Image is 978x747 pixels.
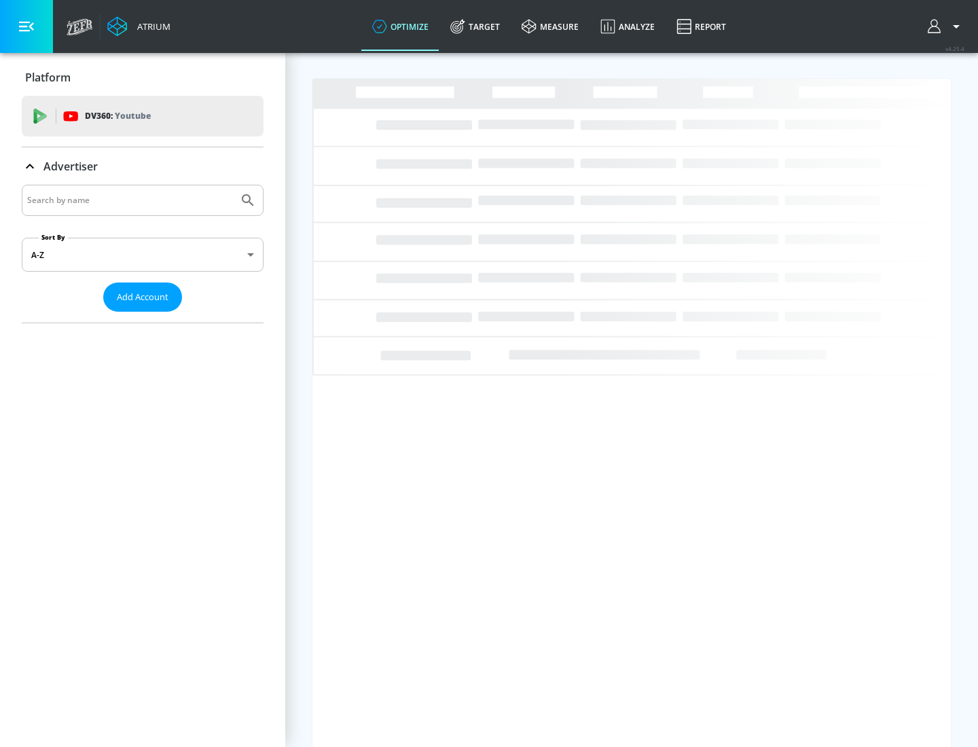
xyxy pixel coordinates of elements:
[361,2,439,51] a: optimize
[22,312,264,323] nav: list of Advertiser
[22,147,264,185] div: Advertiser
[590,2,666,51] a: Analyze
[132,20,170,33] div: Atrium
[107,16,170,37] a: Atrium
[85,109,151,124] p: DV360:
[439,2,511,51] a: Target
[22,58,264,96] div: Platform
[115,109,151,123] p: Youtube
[39,233,68,242] label: Sort By
[103,283,182,312] button: Add Account
[945,45,964,52] span: v 4.25.4
[511,2,590,51] a: measure
[27,192,233,209] input: Search by name
[22,238,264,272] div: A-Z
[43,159,98,174] p: Advertiser
[22,185,264,323] div: Advertiser
[25,70,71,85] p: Platform
[117,289,168,305] span: Add Account
[22,96,264,136] div: DV360: Youtube
[666,2,737,51] a: Report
